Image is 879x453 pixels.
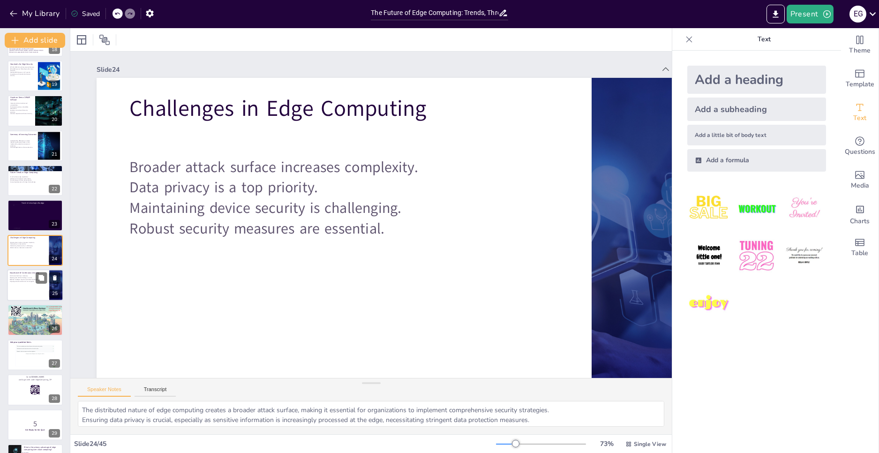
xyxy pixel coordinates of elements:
div: Add text boxes [841,96,879,129]
textarea: The distributed nature of edge computing creates a broader attack surface, making it essential fo... [78,401,664,427]
p: Broader attack surface increases complexity. [10,242,46,243]
div: Add a formula [687,149,826,172]
input: Insert title [371,6,498,20]
p: Interactive demo simulates real vulnerabilities. [10,103,32,106]
strong: Get Ready for the Quiz! [25,429,45,431]
div: Slide 24 [97,65,655,74]
p: Summary of Learning Outcomes [10,133,38,136]
p: ETSI MEC Security White Paper offers best practices. [10,68,35,71]
div: 22 [49,185,60,193]
p: Practical applications enhance relevance. [10,146,35,148]
div: Add a heading [687,66,826,94]
div: Add images, graphics, shapes or video [841,163,879,197]
span: Media [851,181,869,191]
p: Identifying emerging threats is vital. [10,141,35,143]
p: Challenges in Edge Computing [10,236,46,239]
button: Speaker Notes [78,386,131,397]
p: Keeping pace with technology is crucial. [10,277,46,279]
p: Robust security measures are essential. [10,247,46,249]
div: Add a little bit of body text [687,125,826,145]
p: Cellular IoT connections will increase. [10,178,60,180]
p: Importance of Continuous Learning [10,272,46,274]
div: Saved [71,9,100,18]
p: Robust security measures are essential. [129,219,558,239]
div: 29 [49,429,60,438]
button: Delete Slide [49,272,60,283]
div: e1f34f1d-fa/df64d1cf-ce7f-4735-9c27-f63a24ad0b55.pngTrend: AI is moving to the edge[URL][DOMAIN_N... [8,200,63,231]
button: Transcript [135,386,176,397]
div: 24 [49,255,60,263]
p: Effective strategies require up-to-date knowledge. [10,279,46,280]
p: What is the primary advantage of edge computing over cloud computing? [24,446,60,451]
span: Secure boot prevents unauthorized firmware. [9,48,34,50]
p: Go to [10,376,60,378]
div: Slide 24 / 45 [74,439,496,448]
p: Maintaining device security is challenging. [129,198,558,219]
p: Compliance with standards enhances security. [10,73,35,76]
div: This is how participant questions will appear with upvoting functionality. [17,346,53,347]
img: 4.jpeg [687,234,731,278]
div: 21 [49,150,60,159]
div: 27 [49,359,60,368]
p: Maintaining device security is challenging. [10,245,46,247]
img: 6.jpeg [782,234,826,278]
p: Hands-on Demo: OWASP IoTGoat [10,96,32,101]
div: 19 [49,80,60,89]
div: 28 [8,374,63,405]
img: 5.jpeg [735,234,778,278]
div: 23 [49,220,60,228]
div: Add a table [841,231,879,264]
span: Text [853,113,866,123]
div: Add charts and graphs [841,197,879,231]
p: Text [697,28,832,51]
p: Ongoing education enhances risk mitigation. [10,280,46,282]
button: Export to PowerPoint [766,5,785,23]
p: and login with code EdgeComputing_TIP [10,378,60,381]
div: 25 [7,269,63,301]
span: Position [99,34,110,45]
img: 3.jpeg [782,187,826,230]
div: 18 [49,45,60,54]
div: Add a subheading [687,98,826,121]
p: NISTIR 8259A focuses on IoT security. [10,71,35,73]
span: Questions [845,147,875,157]
div: Get real-time input from your audience [841,129,879,163]
p: Future Trends in Edge Computing [10,171,60,174]
div: 28 [49,394,60,403]
p: Standards for Edge Security [10,63,35,66]
p: AI will enhance edge capabilities. [10,176,60,178]
div: Layout [74,32,89,47]
p: Data privacy is a top priority. [10,243,46,245]
p: Implementing protective measures is necessary. [10,143,35,146]
div: 25 [49,290,60,298]
p: Participants practice vulnerability assessment. [10,106,32,109]
span: Signed OTA (Over-The-Air) updates maintain software integrity. [9,49,44,51]
span: Template [846,79,874,90]
p: Hands-on experience enhances learning. [10,113,32,115]
strong: [DOMAIN_NAME] [30,376,44,378]
span: Theme [849,45,871,56]
div: 26 [8,304,63,335]
img: 1.jpeg [687,187,731,230]
p: Data privacy is a top priority. [129,177,558,198]
div: Change the overall theme [841,28,879,62]
button: Duplicate Slide [36,272,47,283]
div: Add ready made slides [841,62,879,96]
div: E G [849,6,866,23]
p: ETSI GS MEC 003 outlines edge architecture. [10,66,35,68]
span: Single View [634,440,666,448]
div: https://cdn.sendsteps.com/images/slides/2025_15_09_12_28-C1BycZhVHsrKhzXQ.jpegSummary of Learning... [8,130,63,161]
div: 27 [8,340,63,370]
span: Trend: AI is moving to the edge [22,202,44,204]
div: https://cdn.sendsteps.com/images/slides/2025_15_09_12_28-gh4rNEXQbfrcWtLv.jpegHands-on Demo: OWAS... [8,95,63,126]
img: 2.jpeg [735,187,778,230]
div: https://cdn.sendsteps.com/images/slides/2025_15_09_12_28-2Pfuu8zD_hHukANy.jpegChallenges in Edge ... [8,235,63,266]
div: 20 [49,115,60,124]
span: Ask your question here... [10,341,32,344]
span: [URL][DOMAIN_NAME] [14,228,20,229]
span: Table [851,248,868,258]
div: 26 [49,325,60,333]
div: https://cdn.sendsteps.com/images/slides/2025_15_09_12_28-jeKGxtEncKK3b23m.pngStandards for Edge S... [8,60,63,91]
div: 29 [8,409,63,440]
div: Questions with the most upvotes will be highlighted. [17,351,53,352]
